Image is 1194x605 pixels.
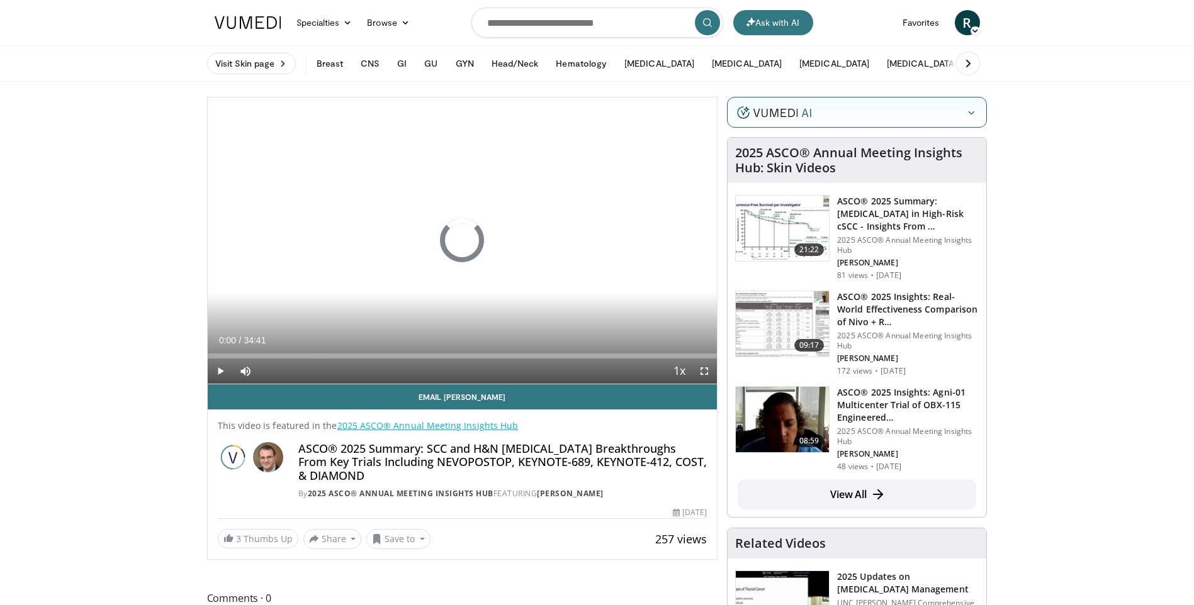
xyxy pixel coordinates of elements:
[794,243,825,256] span: 21:22
[876,462,901,472] p: [DATE]
[955,10,980,35] a: R
[837,270,868,280] p: 81 views
[215,16,281,29] img: VuMedi Logo
[359,10,417,35] a: Browse
[736,196,829,261] img: 7690458f-0c76-4f61-811b-eb7c7f8681e5.150x105_q85_crop-smart_upscale.jpg
[692,358,717,384] button: Fullscreen
[736,291,829,357] img: ae2f56e5-51f2-42f8-bc82-196091d75f3c.150x105_q85_crop-smart_upscale.jpg
[298,488,707,499] div: By FEATURING
[837,291,979,328] h3: ASCO® 2025 Insights: Real-World Effectiveness Comparison of Nivo + R…
[735,145,979,175] h4: 2025 ASCO® Annual Meeting Insights Hub: Skin Videos
[837,386,979,424] h3: ASCO® 2025 Insights: Agni-01 Multicenter Trial of OBX-115 Engineered…
[704,51,789,76] button: [MEDICAL_DATA]
[792,51,877,76] button: [MEDICAL_DATA]
[617,51,702,76] button: [MEDICAL_DATA]
[735,291,979,376] a: 09:17 ASCO® 2025 Insights: Real-World Effectiveness Comparison of Nivo + R… 2025 ASCO® Annual Mee...
[738,479,976,509] a: View All
[366,529,431,549] button: Save to
[837,449,979,459] p: [PERSON_NAME]
[655,531,707,547] span: 257 views
[736,387,829,452] img: 3248663f-dc87-4925-8fb4-a7a57f5c8f6b.150x105_q85_crop-smart_upscale.jpg
[337,419,519,431] a: 2025 ASCO® Annual Meeting Insights Hub
[794,435,825,447] span: 08:59
[308,488,493,499] a: 2025 ASCO® Annual Meeting Insights Hub
[218,442,248,472] img: 2025 ASCO® Annual Meeting Insights Hub
[837,570,979,596] h3: 2025 Updates on [MEDICAL_DATA] Management
[881,366,906,376] p: [DATE]
[298,442,707,483] h4: ASCO® 2025 Summary: SCC and H&N [MEDICAL_DATA] Breakthroughs From Key Trials Including NEVOPOSTOP...
[837,235,979,255] p: 2025 ASCO® Annual Meeting Insights Hub
[735,195,979,280] a: 21:22 ASCO® 2025 Summary: [MEDICAL_DATA] in High-Risk cSCC - Insights From … 2025 ASCO® Annual Me...
[244,335,266,345] span: 34:41
[737,106,811,119] img: vumedi-ai-logo.v2.svg
[879,51,964,76] button: [MEDICAL_DATA]
[837,462,868,472] p: 48 views
[253,442,283,472] img: Avatar
[239,335,242,345] span: /
[448,51,482,76] button: GYN
[837,195,979,233] h3: ASCO® 2025 Summary: [MEDICAL_DATA] in High-Risk cSCC - Insights From …
[548,51,614,76] button: Hematology
[208,358,233,384] button: Play
[895,10,947,35] a: Favorites
[735,536,826,551] h4: Related Videos
[870,462,874,472] div: ·
[794,339,825,352] span: 09:17
[353,51,387,76] button: CNS
[870,270,874,280] div: ·
[236,533,241,545] span: 3
[218,529,298,548] a: 3 Thumbs Up
[837,258,979,268] p: [PERSON_NAME]
[289,10,360,35] a: Specialties
[309,51,351,76] button: Breast
[208,384,718,409] a: Email [PERSON_NAME]
[208,353,718,358] div: Progress Bar
[233,358,258,384] button: Mute
[837,366,872,376] p: 172 views
[471,8,723,38] input: Search topics, interventions
[875,366,878,376] div: ·
[837,331,979,351] p: 2025 ASCO® Annual Meeting Insights Hub
[390,51,414,76] button: GI
[667,358,692,384] button: Playback Rate
[484,51,546,76] button: Head/Neck
[537,488,604,499] a: [PERSON_NAME]
[733,10,813,35] button: Ask with AI
[208,97,718,384] video-js: Video Player
[219,335,236,345] span: 0:00
[218,419,707,432] p: This video is featured in the
[735,386,979,472] a: 08:59 ASCO® 2025 Insights: Agni-01 Multicenter Trial of OBX-115 Engineered… 2025 ASCO® Annual Mee...
[673,507,707,518] div: [DATE]
[207,53,296,74] a: Visit Skin page
[837,353,979,364] p: [PERSON_NAME]
[876,270,901,280] p: [DATE]
[837,426,979,447] p: 2025 ASCO® Annual Meeting Insights Hub
[417,51,445,76] button: GU
[303,529,362,549] button: Share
